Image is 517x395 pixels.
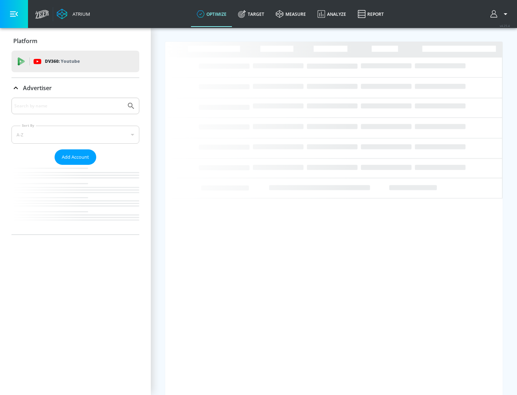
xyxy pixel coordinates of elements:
[45,57,80,65] p: DV360:
[20,123,36,128] label: Sort By
[232,1,270,27] a: Target
[14,101,123,111] input: Search by name
[70,11,90,17] div: Atrium
[312,1,352,27] a: Analyze
[11,31,139,51] div: Platform
[57,9,90,19] a: Atrium
[11,126,139,144] div: A-Z
[62,153,89,161] span: Add Account
[13,37,37,45] p: Platform
[352,1,390,27] a: Report
[23,84,52,92] p: Advertiser
[55,149,96,165] button: Add Account
[11,78,139,98] div: Advertiser
[500,24,510,28] span: v 4.25.4
[11,165,139,234] nav: list of Advertiser
[270,1,312,27] a: measure
[11,98,139,234] div: Advertiser
[11,51,139,72] div: DV360: Youtube
[191,1,232,27] a: optimize
[61,57,80,65] p: Youtube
